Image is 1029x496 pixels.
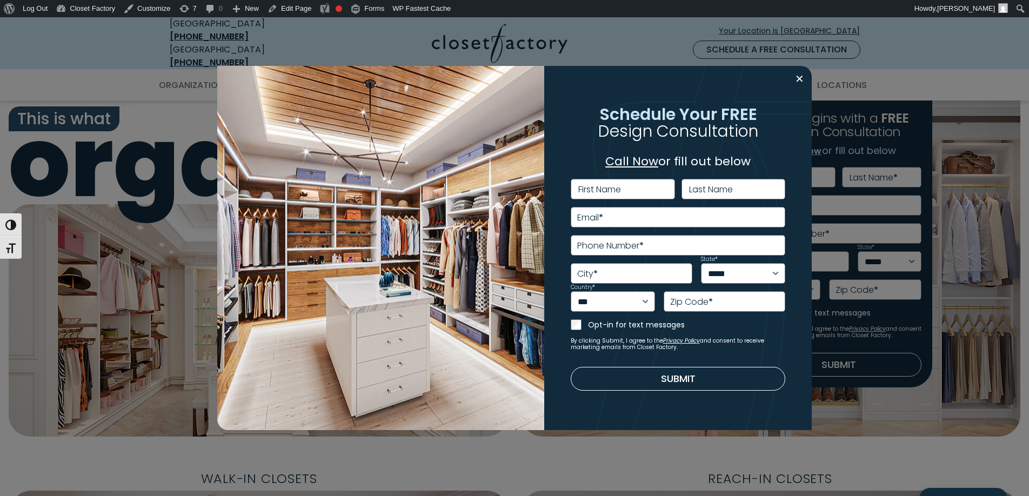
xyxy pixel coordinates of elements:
[599,102,757,125] span: Schedule Your FREE
[571,338,786,351] small: By clicking Submit, I agree to the and consent to receive marketing emails from Closet Factory.
[577,242,644,250] label: Phone Number
[577,270,598,278] label: City
[571,285,595,290] label: Country
[663,337,700,345] a: Privacy Policy
[571,152,786,170] p: or fill out below
[578,185,621,194] label: First Name
[336,5,342,12] div: Needs improvement
[577,213,603,222] label: Email
[701,257,718,262] label: State
[217,66,544,431] img: Walk in closet with island
[605,153,658,170] a: Call Now
[792,70,807,88] button: Close modal
[571,367,786,391] button: Submit
[588,319,786,330] label: Opt-in for text messages
[598,119,758,143] span: Design Consultation
[670,298,713,306] label: Zip Code
[689,185,733,194] label: Last Name
[937,4,995,12] span: [PERSON_NAME]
